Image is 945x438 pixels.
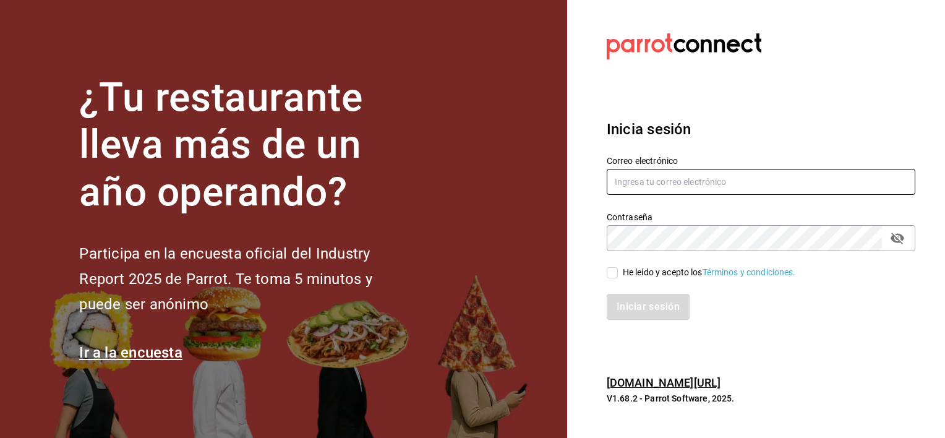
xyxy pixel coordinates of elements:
[607,169,915,195] input: Ingresa tu correo electrónico
[607,212,915,221] label: Contraseña
[703,267,796,277] a: Términos y condiciones.
[79,344,182,361] a: Ir a la encuesta
[607,376,721,389] a: [DOMAIN_NAME][URL]
[607,392,915,405] p: V1.68.2 - Parrot Software, 2025.
[79,241,413,317] h2: Participa en la encuesta oficial del Industry Report 2025 de Parrot. Te toma 5 minutos y puede se...
[607,156,915,165] label: Correo electrónico
[623,266,796,279] div: He leído y acepto los
[79,74,413,217] h1: ¿Tu restaurante lleva más de un año operando?
[607,118,915,140] h3: Inicia sesión
[887,228,908,249] button: passwordField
